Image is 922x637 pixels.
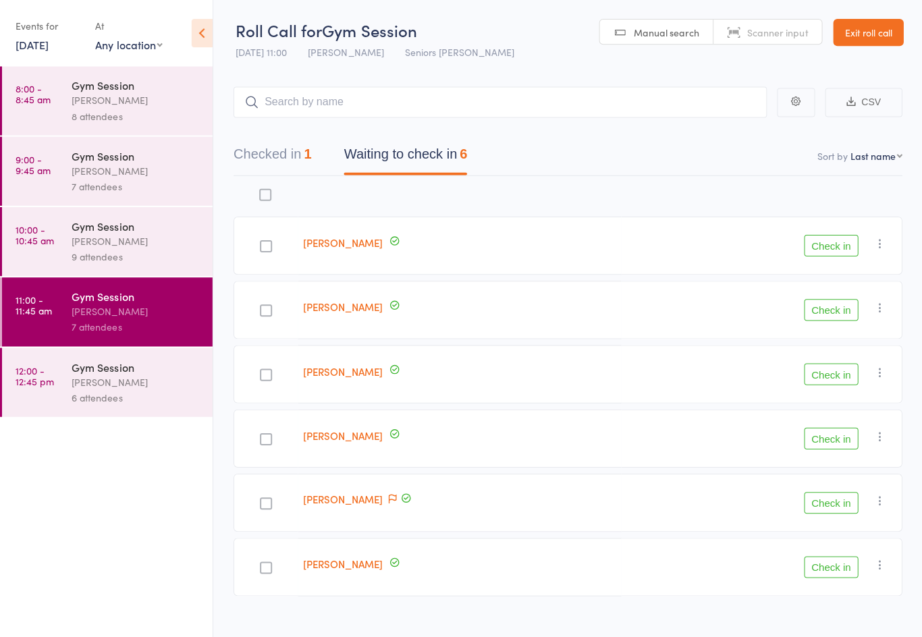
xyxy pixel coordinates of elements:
a: [PERSON_NAME] [304,299,384,313]
div: Gym Session [74,288,202,303]
div: Gym Session [74,78,202,92]
span: Roll Call for [237,19,323,41]
input: Search by name [235,86,767,117]
button: Check in [804,555,858,576]
time: 8:00 - 8:45 am [18,83,53,105]
button: Check in [804,491,858,512]
time: 9:00 - 9:45 am [18,153,53,175]
button: Check in [804,234,858,256]
button: Checked in1 [235,139,313,175]
label: Sort by [817,148,847,162]
span: [DATE] 11:00 [237,45,288,59]
button: Waiting to check in6 [345,139,468,175]
time: 12:00 - 12:45 pm [18,364,56,385]
div: [PERSON_NAME] [74,373,202,389]
div: At [97,15,164,37]
button: Check in [804,298,858,320]
span: Scanner input [747,26,808,39]
span: Seniors [PERSON_NAME] [406,45,515,59]
div: 9 attendees [74,248,202,264]
span: [PERSON_NAME] [309,45,385,59]
div: Gym Session [74,358,202,373]
a: [DATE] [18,37,51,52]
a: 9:00 -9:45 amGym Session[PERSON_NAME]7 attendees [4,136,214,205]
div: 7 attendees [74,178,202,194]
div: Gym Session [74,218,202,233]
div: Last name [850,148,895,162]
button: Check in [804,426,858,448]
a: [PERSON_NAME] [304,555,384,570]
a: [PERSON_NAME] [304,363,384,377]
button: CSV [825,88,902,117]
div: 8 attendees [74,108,202,123]
div: Events for [18,15,84,37]
a: 11:00 -11:45 amGym Session[PERSON_NAME]7 attendees [4,277,214,345]
span: Manual search [634,26,699,39]
div: 1 [305,146,313,161]
a: 10:00 -10:45 amGym Session[PERSON_NAME]9 attendees [4,206,214,275]
time: 11:00 - 11:45 am [18,294,54,315]
div: Gym Session [74,148,202,163]
a: [PERSON_NAME] [304,235,384,249]
a: [PERSON_NAME] [304,427,384,441]
div: Any location [97,37,164,52]
a: Exit roll call [833,19,903,46]
div: 7 attendees [74,318,202,334]
div: 6 [460,146,468,161]
div: [PERSON_NAME] [74,92,202,108]
div: [PERSON_NAME] [74,233,202,248]
div: 6 attendees [74,389,202,404]
a: 12:00 -12:45 pmGym Session[PERSON_NAME]6 attendees [4,347,214,416]
button: Check in [804,362,858,384]
div: [PERSON_NAME] [74,163,202,178]
span: Gym Session [323,19,418,41]
time: 10:00 - 10:45 am [18,223,56,245]
a: [PERSON_NAME] [304,491,384,505]
a: 8:00 -8:45 amGym Session[PERSON_NAME]8 attendees [4,66,214,135]
div: [PERSON_NAME] [74,303,202,318]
